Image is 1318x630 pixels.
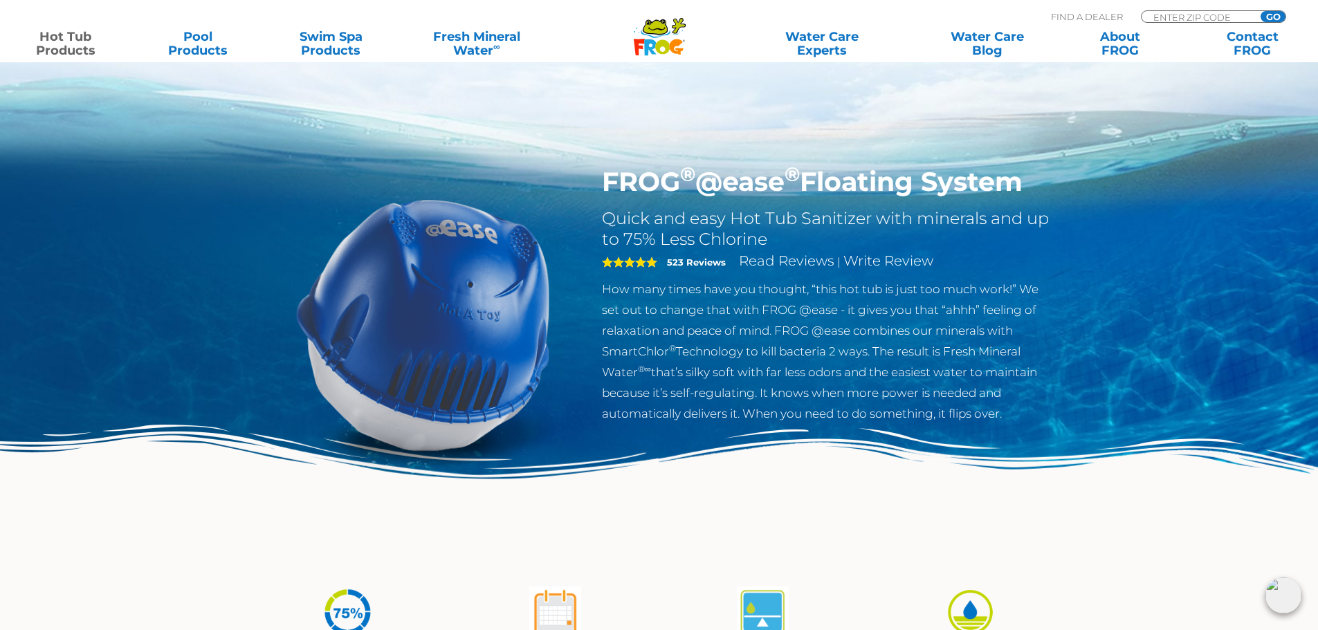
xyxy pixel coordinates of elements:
img: hot-tub-product-atease-system.png [265,166,582,483]
sup: ® [669,343,676,353]
img: openIcon [1265,577,1301,613]
input: Zip Code Form [1152,11,1245,23]
strong: 523 Reviews [667,257,726,268]
input: GO [1261,11,1285,22]
h1: FROG @ease Floating System [602,166,1054,198]
a: Water CareBlog [935,30,1038,57]
sup: ®∞ [638,364,651,374]
span: | [837,255,841,268]
p: How many times have you thought, “this hot tub is just too much work!” We set out to change that ... [602,279,1054,424]
a: Swim SpaProducts [280,30,383,57]
p: Find A Dealer [1051,10,1123,23]
a: Water CareExperts [738,30,906,57]
a: Read Reviews [739,252,834,269]
sup: ∞ [493,41,500,52]
a: AboutFROG [1068,30,1171,57]
sup: ® [680,162,695,186]
sup: ® [785,162,800,186]
h2: Quick and easy Hot Tub Sanitizer with minerals and up to 75% Less Chlorine [602,208,1054,250]
a: Write Review [843,252,933,269]
a: PoolProducts [147,30,250,57]
a: Fresh MineralWater∞ [412,30,541,57]
a: ContactFROG [1201,30,1304,57]
a: Hot TubProducts [14,30,117,57]
span: 5 [602,257,657,268]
